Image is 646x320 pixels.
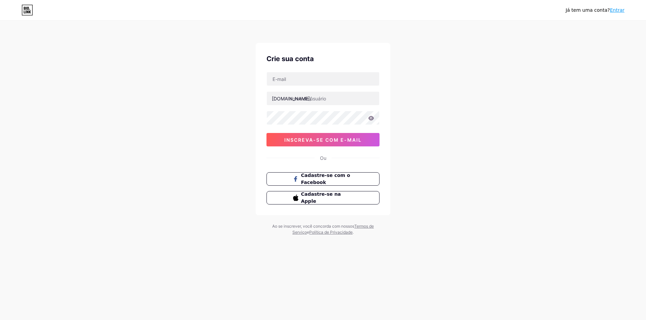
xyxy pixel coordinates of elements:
font: e [307,230,309,235]
font: [DOMAIN_NAME]/ [272,96,312,101]
button: inscreva-se com e-mail [266,133,380,146]
button: Cadastre-se com o Facebook [266,172,380,186]
font: Ao se inscrever, você concorda com nossos [272,224,354,229]
a: Política de Privacidade [309,230,353,235]
font: Cadastre-se na Apple [301,191,341,204]
input: nome de usuário [267,92,379,105]
font: Já tem uma conta? [566,7,610,13]
input: E-mail [267,72,379,86]
font: . [353,230,354,235]
font: Ou [320,155,326,161]
button: Cadastre-se na Apple [266,191,380,204]
font: Crie sua conta [266,55,314,63]
font: inscreva-se com e-mail [284,137,362,143]
a: Entrar [610,7,624,13]
font: Cadastre-se com o Facebook [301,173,350,185]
